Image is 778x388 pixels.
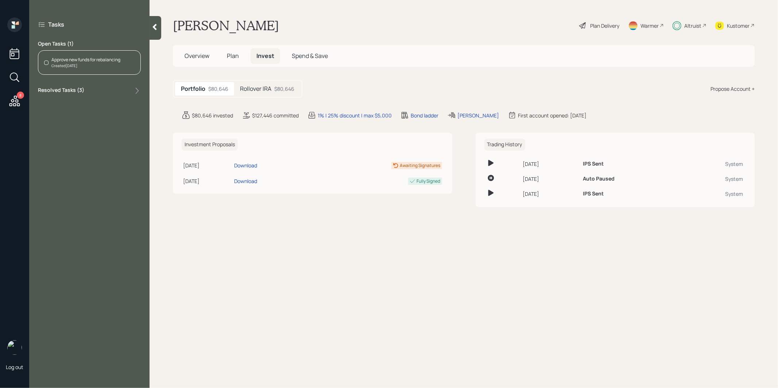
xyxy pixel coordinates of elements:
[590,22,619,30] div: Plan Delivery
[684,22,701,30] div: Altruist
[583,191,604,197] h6: IPS Sent
[583,176,615,182] h6: Auto Paused
[318,112,392,119] div: 1% | 25% discount | max $5,000
[227,52,239,60] span: Plan
[523,160,577,168] div: [DATE]
[640,22,659,30] div: Warmer
[417,178,441,185] div: Fully Signed
[185,52,209,60] span: Overview
[518,112,587,119] div: First account opened: [DATE]
[292,52,328,60] span: Spend & Save
[583,161,604,167] h6: IPS Sent
[234,177,257,185] div: Download
[252,112,299,119] div: $127,446 committed
[523,175,577,183] div: [DATE]
[411,112,438,119] div: Bond ladder
[51,63,120,69] div: Created [DATE]
[256,52,274,60] span: Invest
[711,85,755,93] div: Propose Account +
[400,162,441,169] div: Awaiting Signatures
[484,139,525,151] h6: Trading History
[182,139,238,151] h6: Investment Proposals
[240,85,271,92] h5: Rollover IRA
[234,162,257,169] div: Download
[727,22,750,30] div: Kustomer
[523,190,577,198] div: [DATE]
[51,57,120,63] div: Approve new funds for rebalancing
[457,112,499,119] div: [PERSON_NAME]
[17,92,24,99] div: 8
[192,112,233,119] div: $80,646 invested
[685,160,743,168] div: System
[274,85,294,93] div: $80,646
[183,162,231,169] div: [DATE]
[208,85,228,93] div: $80,646
[173,18,279,34] h1: [PERSON_NAME]
[48,20,64,28] label: Tasks
[6,364,23,370] div: Log out
[7,340,22,355] img: treva-nostdahl-headshot.png
[183,177,231,185] div: [DATE]
[38,86,84,95] label: Resolved Tasks ( 3 )
[685,190,743,198] div: System
[38,40,141,47] label: Open Tasks ( 1 )
[685,175,743,183] div: System
[181,85,205,92] h5: Portfolio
